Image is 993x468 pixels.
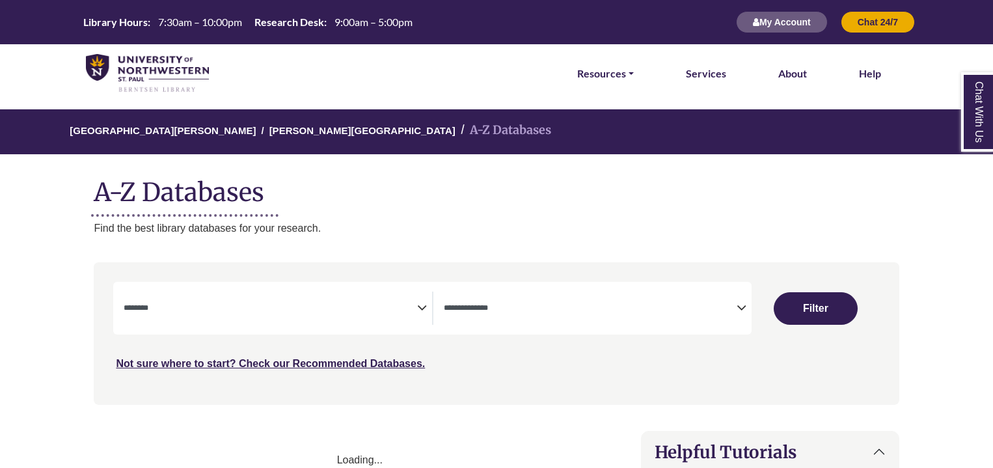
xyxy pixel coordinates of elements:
[577,65,634,82] a: Resources
[94,220,899,237] p: Find the best library databases for your research.
[841,11,915,33] button: Chat 24/7
[94,167,899,207] h1: A-Z Databases
[334,16,413,28] span: 9:00am – 5:00pm
[736,11,828,33] button: My Account
[124,304,416,314] textarea: Filter
[158,16,242,28] span: 7:30am – 10:00pm
[456,121,551,140] li: A-Z Databases
[778,65,807,82] a: About
[444,304,737,314] textarea: Filter
[269,123,456,136] a: [PERSON_NAME][GEOGRAPHIC_DATA]
[686,65,726,82] a: Services
[841,16,915,27] a: Chat 24/7
[249,15,327,29] th: Research Desk:
[736,16,828,27] a: My Account
[94,262,899,404] nav: Search filters
[116,358,425,369] a: Not sure where to start? Check our Recommended Databases.
[94,109,899,154] nav: breadcrumb
[78,15,418,27] table: Hours Today
[78,15,418,30] a: Hours Today
[70,123,256,136] a: [GEOGRAPHIC_DATA][PERSON_NAME]
[774,292,858,325] button: Submit for Search Results
[859,65,881,82] a: Help
[78,15,151,29] th: Library Hours:
[86,54,209,93] img: library_home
